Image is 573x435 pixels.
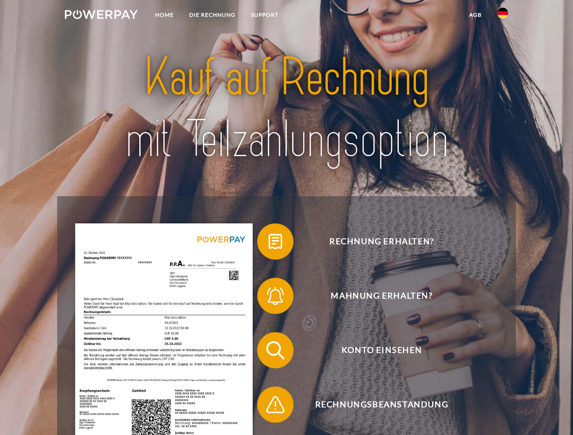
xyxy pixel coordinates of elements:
img: qb_bell.svg [264,285,287,307]
a: Home [147,7,181,23]
img: qb_search.svg [264,339,287,362]
span: Rechnung erhalten? [270,223,493,260]
a: DIE RECHNUNG [181,7,243,23]
button: Rechnungsbeanstandung [257,387,493,423]
span: Konto einsehen [270,332,493,368]
button: Konto einsehen [257,332,493,368]
a: SUPPORT [243,7,286,23]
a: agb [461,7,490,23]
img: logo-powerpay-white.svg [65,10,138,19]
img: de [497,8,508,19]
button: Rechnung erhalten? [257,223,493,260]
span: Rechnungsbeanstandung [270,387,493,423]
button: Mahnung erhalten? [257,278,493,314]
img: qb_bill.svg [264,230,287,253]
img: title-powerpay_de.svg [87,43,486,174]
span: Mahnung erhalten? [270,278,493,314]
img: qb_warning.svg [264,393,287,416]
